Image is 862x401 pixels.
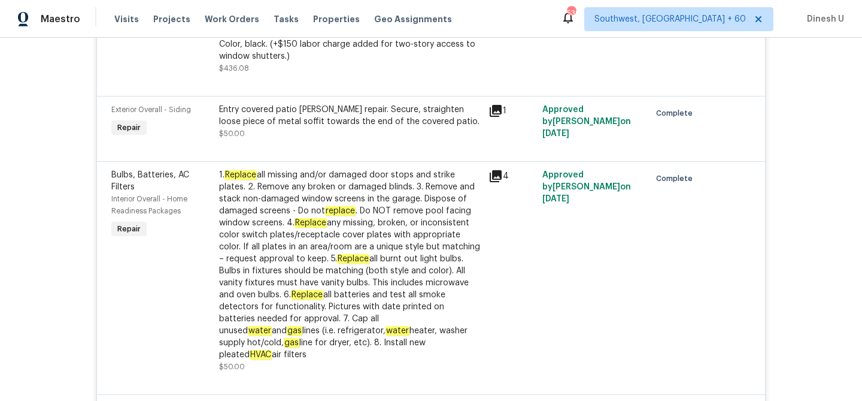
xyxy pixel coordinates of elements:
[291,290,323,300] em: Replace
[205,13,259,25] span: Work Orders
[114,13,139,25] span: Visits
[656,173,697,185] span: Complete
[542,105,631,138] span: Approved by [PERSON_NAME] on
[287,326,302,336] em: gas
[542,129,569,138] span: [DATE]
[113,223,145,235] span: Repair
[325,206,356,216] em: replace
[337,254,369,264] em: Replace
[386,326,409,336] em: water
[219,65,249,72] span: $436.08
[219,169,481,361] div: 1. all missing and/or damaged door stops and strike plates. 2. Remove any broken or damaged blind...
[542,195,569,203] span: [DATE]
[567,7,575,19] div: 530
[802,13,844,25] span: Dinesh U
[219,104,481,128] div: Entry covered patio [PERSON_NAME] repair. Secure, straighten loose piece of metal soffit towards ...
[111,195,187,215] span: Interior Overall - Home Readiness Packages
[111,106,191,113] span: Exterior Overall - Siding
[219,130,245,137] span: $50.00
[284,338,299,348] em: gas
[542,171,631,203] span: Approved by [PERSON_NAME] on
[153,13,190,25] span: Projects
[295,218,327,228] em: Replace
[488,104,535,118] div: 1
[656,107,697,119] span: Complete
[594,13,746,25] span: Southwest, [GEOGRAPHIC_DATA] + 60
[224,170,257,180] em: Replace
[248,326,272,336] em: water
[274,15,299,23] span: Tasks
[374,13,452,25] span: Geo Assignments
[41,13,80,25] span: Maestro
[219,363,245,370] span: $50.00
[111,171,189,191] span: Bulbs, Batteries, AC Filters
[488,169,535,183] div: 4
[113,122,145,134] span: Repair
[250,350,272,360] em: HVAC
[313,13,360,25] span: Properties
